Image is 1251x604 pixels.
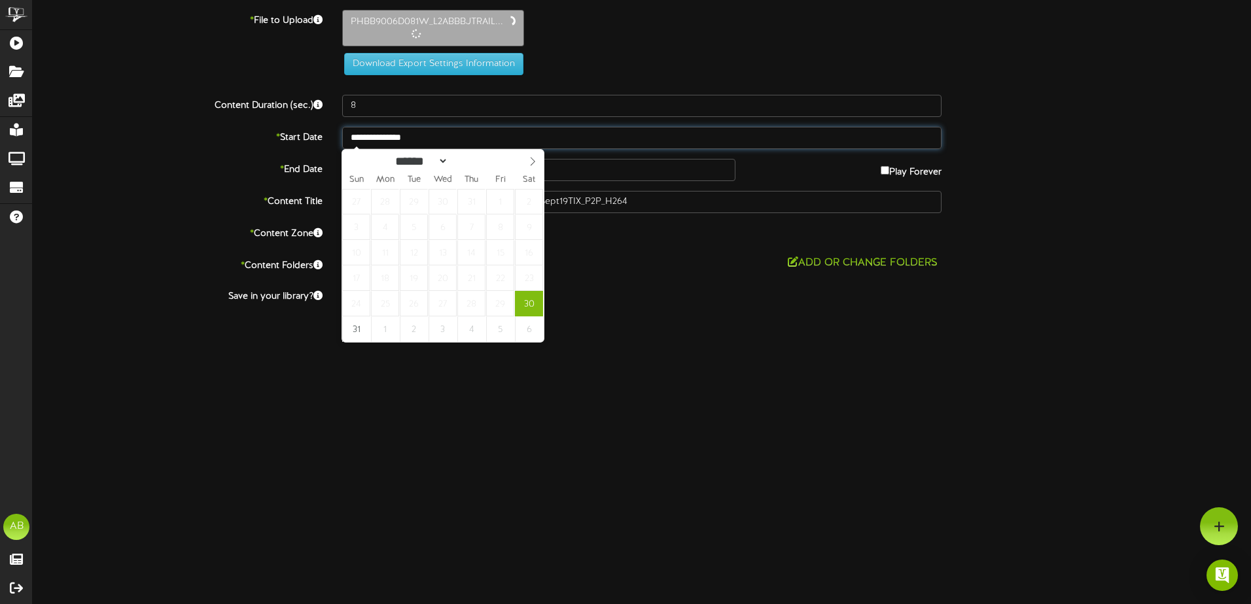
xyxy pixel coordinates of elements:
[486,291,514,316] span: August 29, 2025
[457,176,486,184] span: Thu
[342,214,370,240] span: August 3, 2025
[371,176,400,184] span: Mon
[342,191,942,213] input: Title of this Content
[457,189,485,214] span: July 31, 2025
[371,214,399,240] span: August 4, 2025
[400,291,428,316] span: August 26, 2025
[371,316,399,342] span: September 1, 2025
[515,189,543,214] span: August 2, 2025
[486,189,514,214] span: August 1, 2025
[23,191,332,209] label: Content Title
[342,291,370,316] span: August 24, 2025
[515,316,543,342] span: September 6, 2025
[515,176,544,184] span: Sat
[448,154,495,168] input: Year
[457,214,485,240] span: August 7, 2025
[23,286,332,303] label: Save in your library?
[23,10,332,27] label: File to Upload
[342,189,370,214] span: July 27, 2025
[515,265,543,291] span: August 23, 2025
[457,316,485,342] span: September 4, 2025
[515,240,543,265] span: August 16, 2025
[515,291,543,316] span: August 30, 2025
[23,95,332,112] label: Content Duration (sec.)
[23,223,332,241] label: Content Zone
[342,265,370,291] span: August 17, 2025
[371,240,399,265] span: August 11, 2025
[429,176,457,184] span: Wed
[342,316,370,342] span: August 31, 2025
[342,176,371,184] span: Sun
[23,127,332,144] label: Start Date
[429,265,457,291] span: August 20, 2025
[457,265,485,291] span: August 21, 2025
[3,514,29,540] div: AB
[881,159,942,179] label: Play Forever
[881,166,889,175] input: Play Forever
[400,189,428,214] span: July 29, 2025
[784,255,942,271] button: Add or Change Folders
[23,255,332,273] label: Content Folders
[515,214,543,240] span: August 9, 2025
[371,189,399,214] span: July 28, 2025
[371,291,399,316] span: August 25, 2025
[429,240,457,265] span: August 13, 2025
[486,316,514,342] span: September 5, 2025
[400,176,429,184] span: Tue
[429,316,457,342] span: September 3, 2025
[1207,560,1238,591] div: Open Intercom Messenger
[486,265,514,291] span: August 22, 2025
[400,265,428,291] span: August 19, 2025
[344,53,523,75] button: Download Export Settings Information
[457,291,485,316] span: August 28, 2025
[457,240,485,265] span: August 14, 2025
[486,214,514,240] span: August 8, 2025
[429,189,457,214] span: July 30, 2025
[400,240,428,265] span: August 12, 2025
[342,240,370,265] span: August 10, 2025
[429,214,457,240] span: August 6, 2025
[486,176,515,184] span: Fri
[486,240,514,265] span: August 15, 2025
[338,59,523,69] a: Download Export Settings Information
[429,291,457,316] span: August 27, 2025
[400,316,428,342] span: September 2, 2025
[371,265,399,291] span: August 18, 2025
[23,159,332,176] label: End Date
[400,214,428,240] span: August 5, 2025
